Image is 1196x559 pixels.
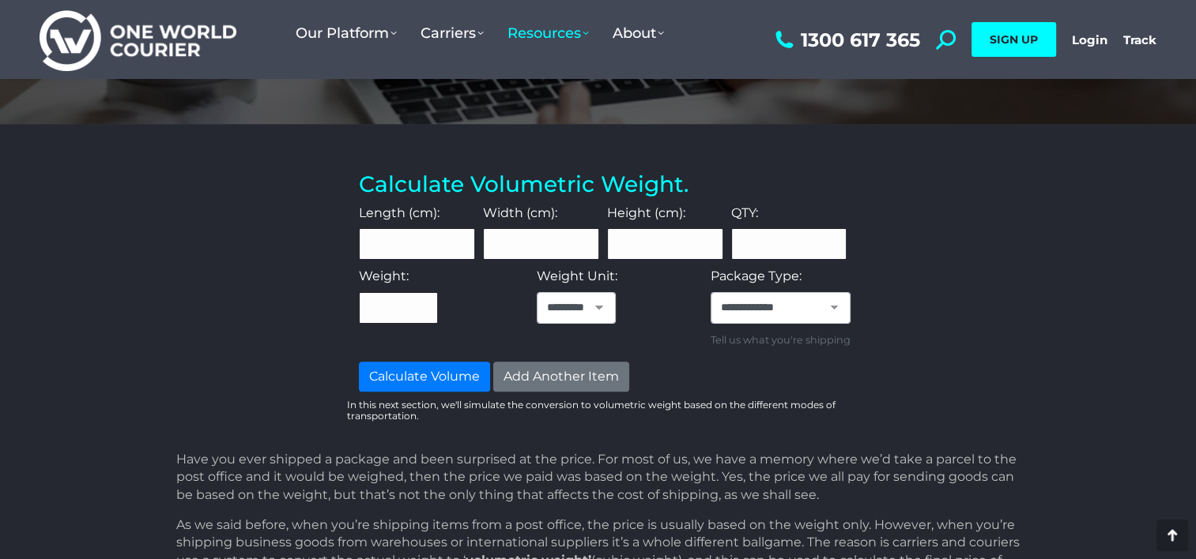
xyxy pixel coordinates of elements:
[347,400,858,422] p: In this next section, we'll simulate the conversion to volumetric weight based on the different m...
[409,9,496,58] a: Carriers
[711,268,802,285] label: Package Type:
[613,24,664,42] span: About
[1072,32,1107,47] a: Login
[40,8,236,72] img: One World Courier
[537,268,617,285] label: Weight Unit:
[972,22,1056,57] a: SIGN UP
[359,171,847,198] h3: Calculate Volumetric Weight.
[284,9,409,58] a: Our Platform
[711,332,851,349] small: Tell us what you're shipping
[359,268,409,285] label: Weight:
[1123,32,1156,47] a: Track
[493,362,629,392] button: Add Another Item
[496,9,601,58] a: Resources
[176,451,1027,504] p: Have you ever shipped a package and been surprised at the price. For most of us, we have a memory...
[359,204,440,222] label: Length (cm):
[359,362,490,392] button: Calculate Volume
[483,204,557,222] label: Width (cm):
[601,9,676,58] a: About
[507,24,589,42] span: Resources
[607,204,685,222] label: Height (cm):
[421,24,484,42] span: Carriers
[990,32,1038,47] span: SIGN UP
[772,30,920,50] a: 1300 617 365
[731,204,758,222] label: QTY:
[296,24,397,42] span: Our Platform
